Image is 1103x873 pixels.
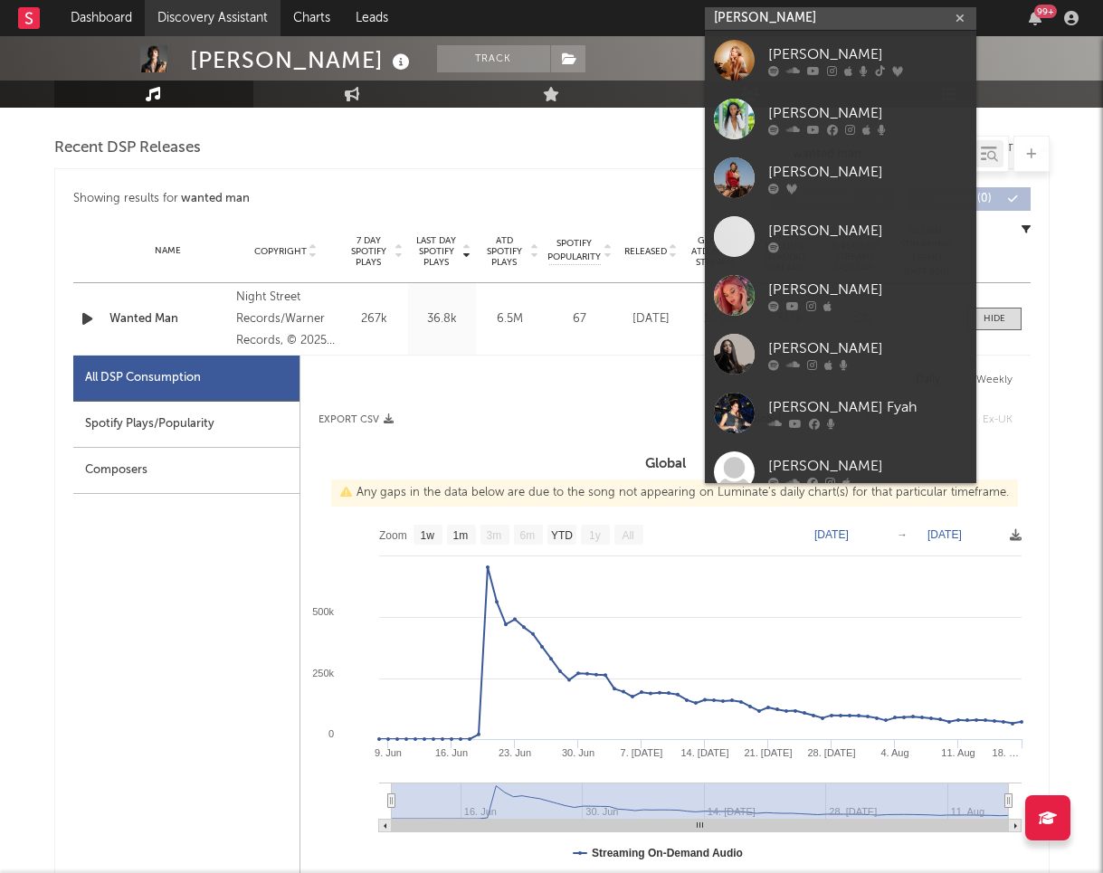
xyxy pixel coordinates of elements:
[345,310,404,328] div: 267k
[768,396,967,418] div: [PERSON_NAME] Fyah
[85,367,201,389] div: All DSP Consumption
[190,45,414,75] div: [PERSON_NAME]
[300,453,1031,475] h3: Global
[768,161,967,183] div: [PERSON_NAME]
[434,747,467,758] text: 16. Jun
[312,668,334,678] text: 250k
[480,235,528,268] span: ATD Spotify Plays
[768,102,967,124] div: [PERSON_NAME]
[963,365,1026,395] div: Weekly
[109,310,228,328] a: Wanted Man
[589,529,601,542] text: 1y
[941,747,975,758] text: 11. Aug
[705,148,976,207] a: [PERSON_NAME]
[621,310,681,328] div: [DATE]
[498,747,530,758] text: 23. Jun
[1029,11,1041,25] button: 99+
[768,220,967,242] div: [PERSON_NAME]
[73,448,300,494] div: Composers
[420,529,434,542] text: 1w
[547,237,601,264] span: Spotify Popularity
[548,310,612,328] div: 67
[705,442,976,501] a: [PERSON_NAME]
[181,188,250,210] div: wanted man
[312,606,334,617] text: 500k
[768,455,967,477] div: [PERSON_NAME]
[486,529,501,542] text: 3m
[897,528,908,541] text: →
[109,244,228,258] div: Name
[768,43,967,65] div: [PERSON_NAME]
[927,528,962,541] text: [DATE]
[379,529,407,542] text: Zoom
[680,747,728,758] text: 14. [DATE]
[814,528,849,541] text: [DATE]
[345,235,393,268] span: 7 Day Spotify Plays
[413,235,461,268] span: Last Day Spotify Plays
[550,529,572,542] text: YTD
[375,747,402,758] text: 9. Jun
[690,235,740,268] span: Global ATD Audio Streams
[73,356,300,402] div: All DSP Consumption
[992,747,1018,758] text: 18. …
[705,266,976,325] a: [PERSON_NAME]
[622,529,633,542] text: All
[519,529,535,542] text: 6m
[624,246,667,257] span: Released
[705,325,976,384] a: [PERSON_NAME]
[705,384,976,442] a: [PERSON_NAME] Fyah
[705,207,976,266] a: [PERSON_NAME]
[480,310,539,328] div: 6.5M
[744,747,792,758] text: 21. [DATE]
[319,414,394,425] button: Export CSV
[705,7,976,30] input: Search for artists
[73,402,300,448] div: Spotify Plays/Popularity
[880,747,908,758] text: 4. Aug
[690,310,751,328] div: 10.9M
[705,90,976,148] a: [PERSON_NAME]
[807,747,855,758] text: 28. [DATE]
[1034,5,1057,18] div: 99 +
[452,529,468,542] text: 1m
[620,747,662,758] text: 7. [DATE]
[328,728,333,739] text: 0
[413,310,471,328] div: 36.8k
[705,31,976,90] a: [PERSON_NAME]
[331,479,1018,507] div: Any gaps in the data below are due to the song not appearing on Luminate's daily chart(s) for tha...
[768,337,967,359] div: [PERSON_NAME]
[768,279,967,300] div: [PERSON_NAME]
[592,847,743,859] text: Streaming On-Demand Audio
[73,187,552,211] div: Showing results for
[561,747,594,758] text: 30. Jun
[254,246,307,257] span: Copyright
[236,287,335,352] div: Night Street Records/Warner Records, © 2025 Warner Records Inc.
[437,45,550,72] button: Track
